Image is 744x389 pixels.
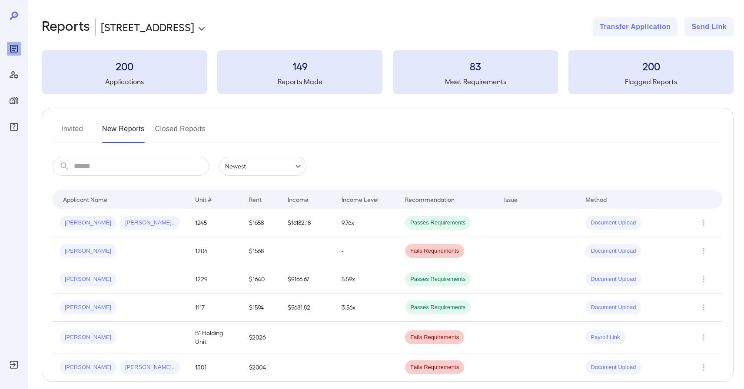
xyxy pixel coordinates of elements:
span: Document Upload [585,247,641,255]
td: $1658 [242,209,280,237]
td: $1568 [242,237,280,265]
td: $1640 [242,265,280,293]
p: [STREET_ADDRESS] [101,20,194,34]
span: Passes Requirements [405,275,471,284]
button: Row Actions [697,272,711,286]
h3: 200 [568,59,734,73]
h5: Reports Made [217,76,382,87]
td: 1204 [188,237,242,265]
td: - [335,322,398,353]
td: 1229 [188,265,242,293]
div: Income [288,194,309,204]
td: $9166.67 [281,265,335,293]
div: Unit # [195,194,212,204]
div: Manage Properties [7,94,21,108]
div: Issue [504,194,518,204]
button: Invited [53,122,92,143]
span: [PERSON_NAME] [60,247,116,255]
div: Recommendation [405,194,455,204]
div: Reports [7,42,21,56]
h5: Flagged Reports [568,76,734,87]
span: [PERSON_NAME] [60,363,116,372]
summary: 200Applications149Reports Made83Meet Requirements200Flagged Reports [42,50,734,94]
h2: Reports [42,17,90,36]
span: Document Upload [585,275,641,284]
span: Passes Requirements [405,219,471,227]
button: Send Link [684,17,734,36]
div: Newest [219,157,306,176]
div: Rent [249,194,263,204]
span: [PERSON_NAME] [60,333,116,342]
h3: 200 [42,59,207,73]
td: B1 Holding Unit [188,322,242,353]
span: Fails Requirements [405,247,464,255]
td: $2026 [242,322,280,353]
h3: 83 [393,59,558,73]
td: 1117 [188,293,242,322]
td: 1301 [188,353,242,382]
button: New Reports [102,122,145,143]
button: Row Actions [697,216,711,230]
span: Passes Requirements [405,303,471,312]
span: [PERSON_NAME].. [120,363,180,372]
button: Closed Reports [155,122,206,143]
button: Transfer Application [593,17,678,36]
span: [PERSON_NAME] [60,275,116,284]
div: FAQ [7,120,21,134]
td: $1594 [242,293,280,322]
button: Row Actions [697,360,711,374]
button: Row Actions [697,244,711,258]
span: [PERSON_NAME] [60,219,116,227]
span: Document Upload [585,219,641,227]
h5: Meet Requirements [393,76,558,87]
span: Fails Requirements [405,333,464,342]
td: - [335,237,398,265]
td: 1245 [188,209,242,237]
div: Manage Users [7,68,21,82]
span: [PERSON_NAME] [60,303,116,312]
span: Fails Requirements [405,363,464,372]
div: Method [585,194,607,204]
div: Income Level [342,194,379,204]
div: Applicant Name [63,194,107,204]
td: $2004 [242,353,280,382]
div: Log Out [7,358,21,372]
td: $16182.18 [281,209,335,237]
td: 9.76x [335,209,398,237]
td: 5.59x [335,265,398,293]
button: Row Actions [697,330,711,344]
span: Document Upload [585,303,641,312]
span: Payroll Link [585,333,625,342]
h5: Applications [42,76,207,87]
td: - [335,353,398,382]
span: [PERSON_NAME].. [120,219,180,227]
span: Document Upload [585,363,641,372]
h3: 149 [217,59,382,73]
button: Row Actions [697,300,711,314]
td: $5681.82 [281,293,335,322]
td: 3.56x [335,293,398,322]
